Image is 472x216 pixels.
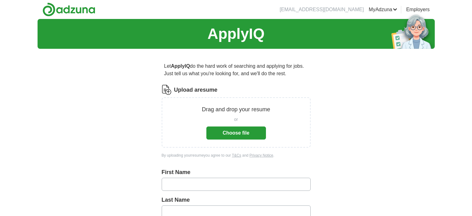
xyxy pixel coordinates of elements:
p: Drag and drop your resume [202,105,270,114]
a: MyAdzuna [369,6,397,13]
img: Adzuna logo [43,2,95,16]
a: T&Cs [232,153,241,158]
h1: ApplyIQ [207,23,264,45]
label: Upload a resume [174,86,218,94]
li: [EMAIL_ADDRESS][DOMAIN_NAME] [280,6,364,13]
div: By uploading your resume you agree to our and . [162,153,311,158]
p: Let do the hard work of searching and applying for jobs. Just tell us what you're looking for, an... [162,60,311,80]
strong: ApplyIQ [171,63,190,69]
span: or [234,116,238,123]
a: Privacy Notice [249,153,273,158]
label: First Name [162,168,311,177]
img: CV Icon [162,85,172,95]
label: Last Name [162,196,311,204]
a: Employers [406,6,430,13]
button: Choose file [206,126,266,140]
